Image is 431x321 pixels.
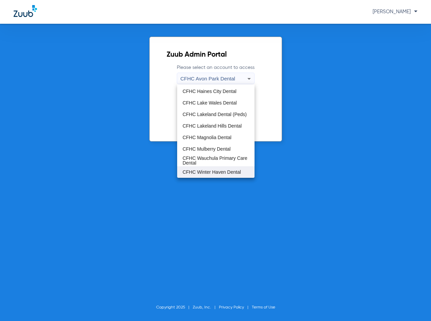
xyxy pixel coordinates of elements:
[183,147,231,151] span: CFHC Mulberry Dental
[183,124,242,128] span: CFHC Lakeland Hills Dental
[183,135,231,140] span: CFHC Magnolia Dental
[183,170,241,174] span: CFHC Winter Haven Dental
[183,89,237,94] span: CFHC Haines City Dental
[183,112,247,117] span: CFHC Lakeland Dental (Peds)
[183,156,249,165] span: CFHC Wauchula Primary Care Dental
[183,100,237,105] span: CFHC Lake Wales Dental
